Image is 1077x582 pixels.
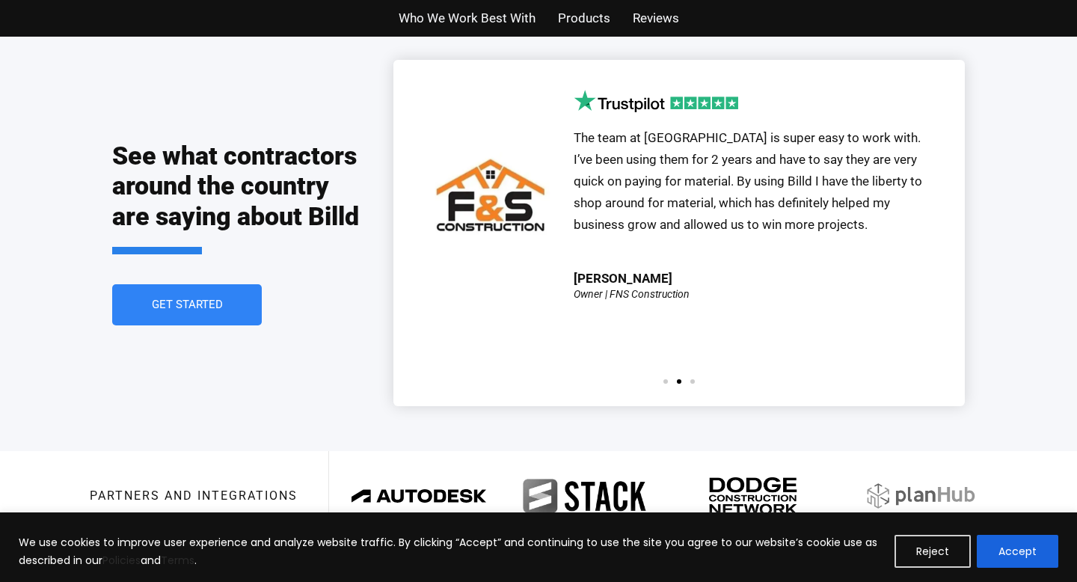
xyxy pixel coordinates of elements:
a: Terms [161,553,194,568]
a: Get Started [112,284,262,325]
h3: Partners and integrations [90,490,298,502]
span: Go to slide 2 [677,379,681,384]
div: 2 / 3 [416,90,942,364]
div: Owner | FNS Construction [574,289,690,299]
a: Reviews [633,7,679,29]
a: Policies [102,553,141,568]
span: Get Started [152,299,223,310]
span: The team at [GEOGRAPHIC_DATA] is super easy to work with. I’ve been using them for 2 years and ha... [574,130,922,232]
p: We use cookies to improve user experience and analyze website traffic. By clicking “Accept” and c... [19,533,883,569]
span: Go to slide 1 [663,379,668,384]
span: Go to slide 3 [690,379,695,384]
a: Who We Work Best With [399,7,536,29]
button: Reject [895,535,971,568]
a: Products [558,7,610,29]
button: Accept [977,535,1058,568]
h2: See what contractors around the country are saying about Billd [112,141,363,254]
div: [PERSON_NAME] [574,272,672,285]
